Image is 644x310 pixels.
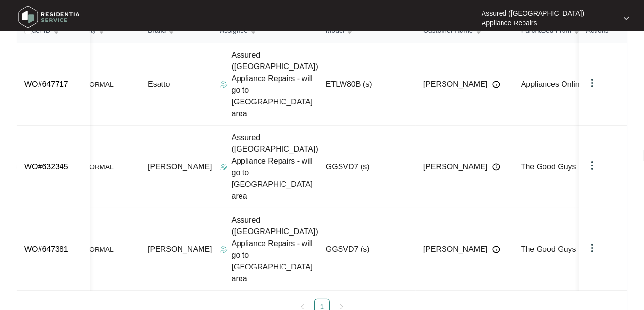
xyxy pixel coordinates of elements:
span: [PERSON_NAME] [423,79,488,90]
td: GGSVD7 (s) [318,126,416,208]
img: residentia service logo [15,2,83,32]
span: The Good Guys [521,245,576,253]
span: [PERSON_NAME] [423,244,488,255]
span: NORMAL [80,79,118,90]
span: The Good Guys [521,163,576,171]
span: NORMAL [80,244,118,255]
p: Assured ([GEOGRAPHIC_DATA]) Appliance Repairs [482,8,615,28]
span: NORMAL [80,161,118,173]
p: Assured ([GEOGRAPHIC_DATA]) Appliance Repairs - will go to [GEOGRAPHIC_DATA] area [232,214,318,285]
span: Esatto [148,80,170,88]
span: [PERSON_NAME] [148,245,212,253]
span: [PERSON_NAME] [148,163,212,171]
img: Assigner Icon [220,81,228,88]
span: right [339,304,344,310]
p: Assured ([GEOGRAPHIC_DATA]) Appliance Repairs - will go to [GEOGRAPHIC_DATA] area [232,132,318,202]
span: Appliances Online [521,80,584,88]
p: Assured ([GEOGRAPHIC_DATA]) Appliance Repairs - will go to [GEOGRAPHIC_DATA] area [232,49,318,120]
span: left [300,304,305,310]
img: Assigner Icon [220,163,228,171]
a: WO#632345 [24,163,68,171]
img: Assigner Icon [220,246,228,253]
img: Info icon [492,163,500,171]
img: dropdown arrow [586,242,598,254]
img: dropdown arrow [586,160,598,171]
td: GGSVD7 (s) [318,208,416,291]
img: dropdown arrow [586,77,598,89]
td: ETLW80B (s) [318,43,416,126]
img: dropdown arrow [624,16,629,21]
a: WO#647717 [24,80,68,88]
img: Info icon [492,246,500,253]
span: [PERSON_NAME] [423,161,488,173]
img: Info icon [492,81,500,88]
a: WO#647381 [24,245,68,253]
